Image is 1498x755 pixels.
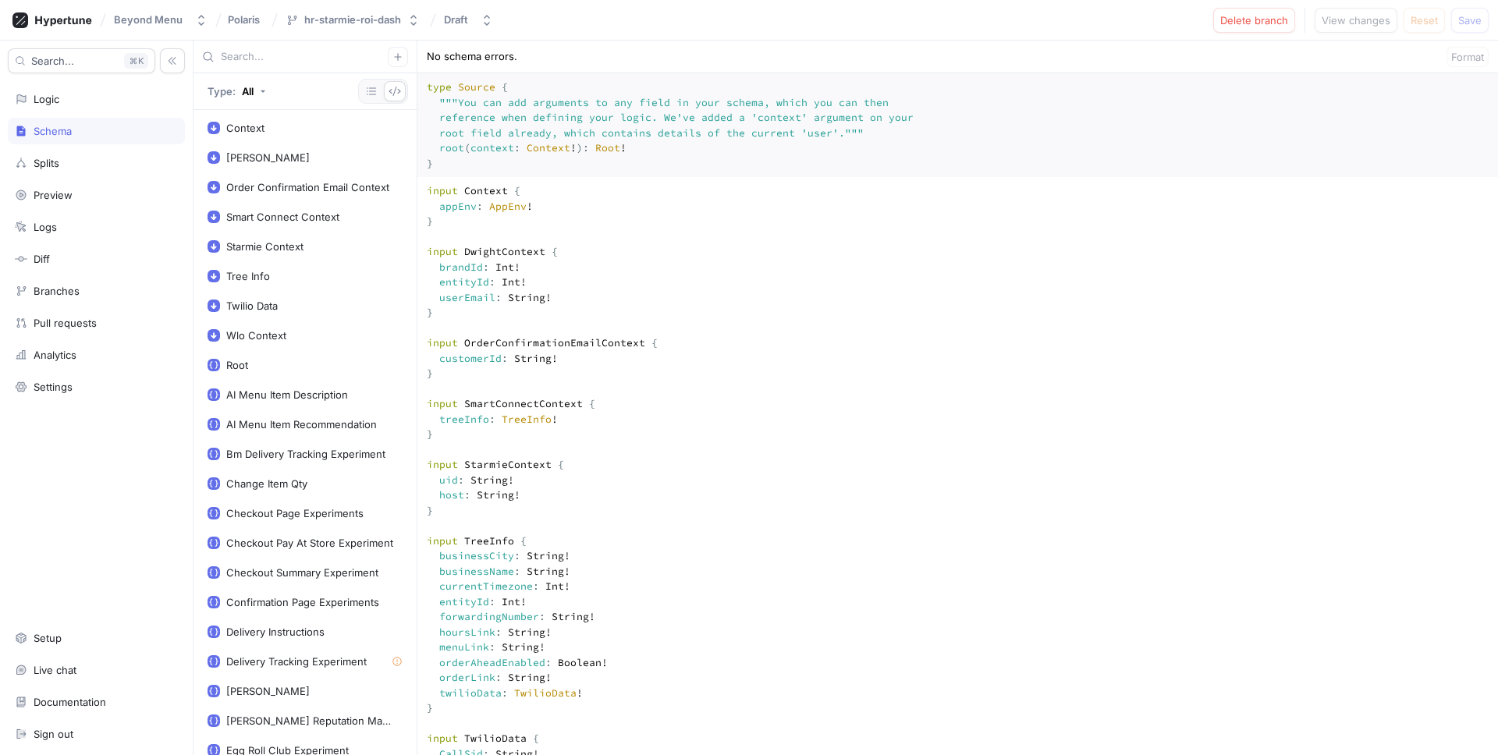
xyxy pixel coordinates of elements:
[279,7,426,33] button: hr-starmie-roi-dash
[226,240,304,253] div: Starmie Context
[226,211,339,223] div: Smart Connect Context
[124,53,148,69] div: K
[34,125,72,137] div: Schema
[226,418,377,431] div: AI Menu Item Recommendation
[226,507,364,519] div: Checkout Page Experiments
[226,626,325,638] div: Delivery Instructions
[34,93,59,105] div: Logic
[34,221,57,233] div: Logs
[31,56,74,66] span: Search...
[8,48,155,73] button: Search...K
[1213,8,1295,33] button: Delete branch
[226,714,396,727] div: [PERSON_NAME] Reputation Management
[226,448,385,460] div: Bm Delivery Tracking Experiment
[34,189,73,201] div: Preview
[1404,8,1445,33] button: Reset
[226,596,379,608] div: Confirmation Page Experiments
[226,388,348,401] div: AI Menu Item Description
[226,151,310,164] div: [PERSON_NAME]
[1451,52,1484,62] span: Format
[1322,16,1390,25] span: View changes
[226,359,248,371] div: Root
[444,13,468,27] div: Draft
[226,566,378,579] div: Checkout Summary Experiment
[226,655,367,668] div: Delivery Tracking Experiment
[417,73,1498,177] textarea: type Source { """ You can add arguments to any field in your schema, which you can then reference...
[226,477,307,490] div: Change Item Qty
[226,181,389,193] div: Order Confirmation Email Context
[1315,8,1397,33] button: View changes
[34,728,73,740] div: Sign out
[34,253,50,265] div: Diff
[226,270,270,282] div: Tree Info
[226,300,278,312] div: Twilio Data
[34,664,76,676] div: Live chat
[34,157,59,169] div: Splits
[242,87,254,97] div: All
[34,285,80,297] div: Branches
[114,13,183,27] div: Beyond Menu
[427,49,517,65] div: No schema errors.
[1447,47,1489,67] button: Format
[34,381,73,393] div: Settings
[304,13,401,27] div: hr-starmie-roi-dash
[226,122,264,134] div: Context
[438,7,499,33] button: Draft
[34,317,97,329] div: Pull requests
[202,79,272,104] button: Type: All
[8,689,185,715] a: Documentation
[226,537,393,549] div: Checkout Pay At Store Experiment
[1220,16,1288,25] span: Delete branch
[208,87,236,97] p: Type:
[226,329,286,342] div: Wlo Context
[34,632,62,644] div: Setup
[228,14,260,25] span: Polaris
[1411,16,1438,25] span: Reset
[34,349,76,361] div: Analytics
[226,685,310,697] div: [PERSON_NAME]
[221,49,388,65] input: Search...
[1451,8,1489,33] button: Save
[34,696,106,708] div: Documentation
[1458,16,1482,25] span: Save
[108,7,214,33] button: Beyond Menu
